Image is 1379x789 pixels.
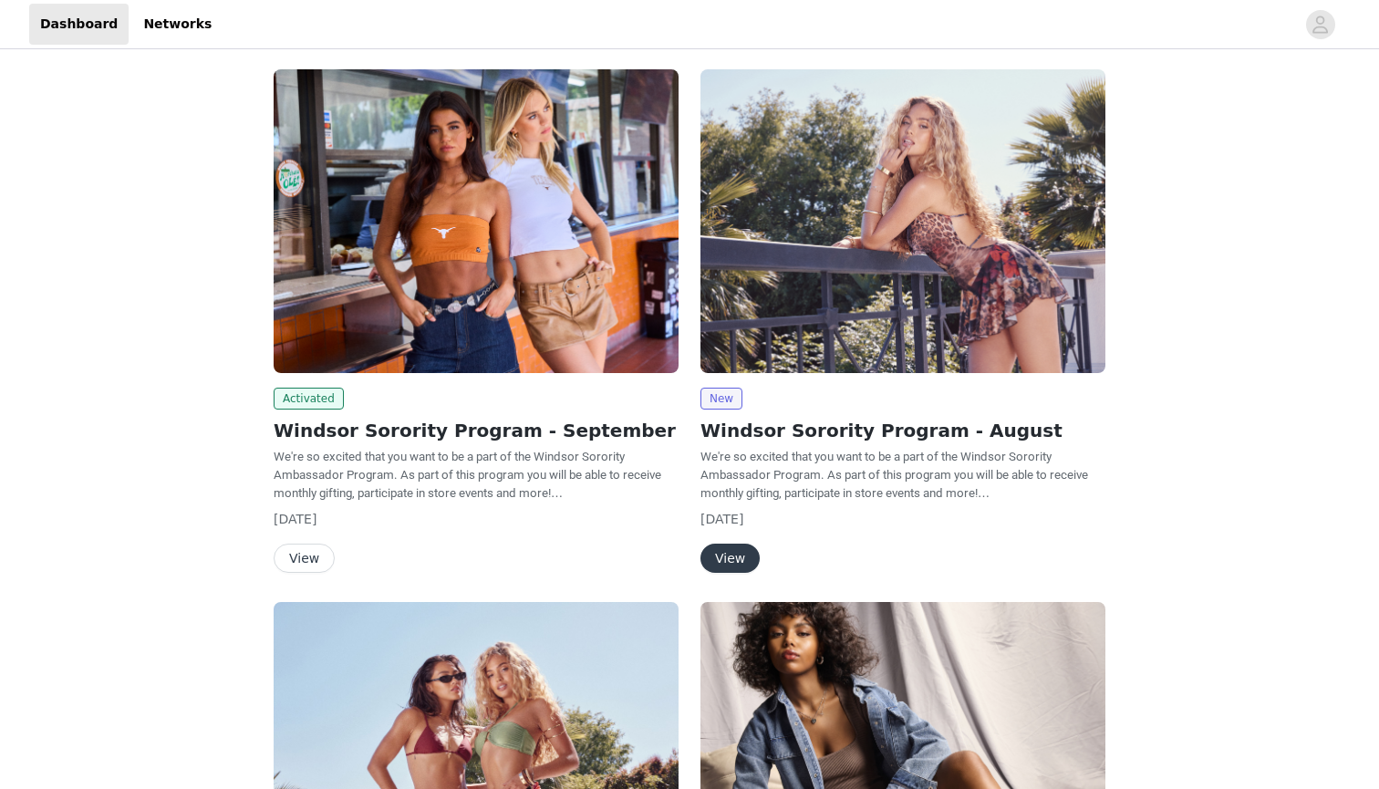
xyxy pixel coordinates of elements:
[700,512,743,526] span: [DATE]
[1312,10,1329,39] div: avatar
[29,4,129,45] a: Dashboard
[700,552,760,566] a: View
[274,69,679,373] img: Windsor
[274,544,335,573] button: View
[700,544,760,573] button: View
[274,512,316,526] span: [DATE]
[274,450,661,500] span: We're so excited that you want to be a part of the Windsor Sorority Ambassador Program. As part o...
[274,388,344,410] span: Activated
[700,450,1088,500] span: We're so excited that you want to be a part of the Windsor Sorority Ambassador Program. As part o...
[700,388,742,410] span: New
[700,417,1105,444] h2: Windsor Sorority Program - August
[274,552,335,566] a: View
[132,4,223,45] a: Networks
[700,69,1105,373] img: Windsor
[274,417,679,444] h2: Windsor Sorority Program - September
